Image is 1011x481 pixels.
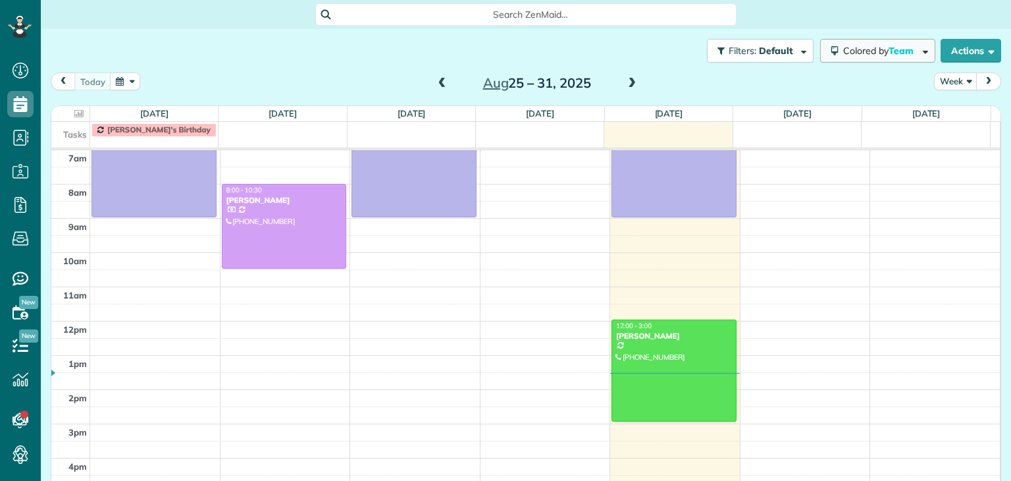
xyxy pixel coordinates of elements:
span: Team [889,45,916,57]
span: Aug [483,74,509,91]
a: [DATE] [398,108,426,119]
span: 9am [68,221,87,232]
a: Filters: Default [700,39,814,63]
span: Colored by [843,45,918,57]
span: New [19,296,38,309]
a: [DATE] [526,108,554,119]
button: Actions [941,39,1001,63]
span: Default [759,45,794,57]
h2: 25 – 31, 2025 [455,76,619,90]
span: 8am [68,187,87,198]
button: today [74,72,111,90]
button: Week [934,72,977,90]
button: Colored byTeam [820,39,935,63]
span: New [19,329,38,343]
div: [PERSON_NAME] [226,196,343,205]
span: 7am [68,153,87,163]
span: 10am [63,256,87,266]
a: [DATE] [783,108,812,119]
button: next [976,72,1001,90]
a: [DATE] [140,108,168,119]
span: Filters: [729,45,756,57]
span: 1pm [68,358,87,369]
div: [PERSON_NAME] [615,331,733,341]
span: 11am [63,290,87,300]
span: 2pm [68,393,87,403]
a: [DATE] [655,108,683,119]
span: 12pm [63,324,87,335]
span: [PERSON_NAME]'s Birthday [107,125,211,134]
span: 3pm [68,427,87,438]
a: [DATE] [912,108,941,119]
span: 4pm [68,461,87,472]
a: [DATE] [269,108,297,119]
span: 12:00 - 3:00 [616,322,652,330]
button: prev [51,72,76,90]
button: Filters: Default [707,39,814,63]
span: 8:00 - 10:30 [226,186,262,194]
